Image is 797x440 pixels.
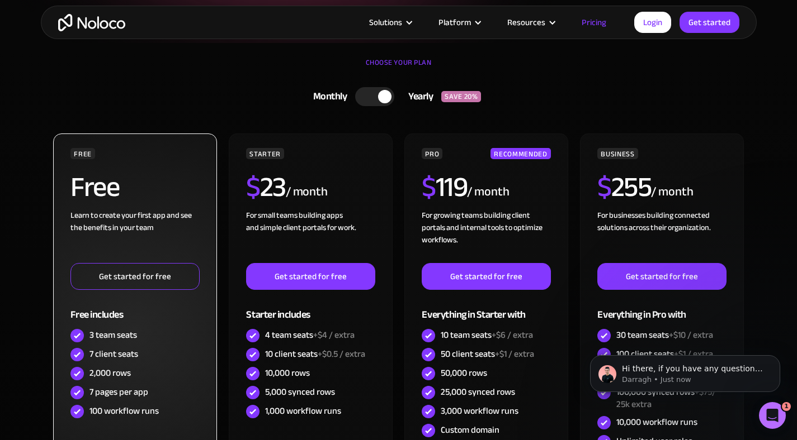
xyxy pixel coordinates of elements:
div: BUSINESS [597,148,638,159]
span: +$0.5 / extra [318,346,365,362]
div: 100 workflow runs [89,405,159,417]
div: / month [467,183,509,201]
div: 10 team seats [441,329,533,341]
div: Yearly [394,88,441,105]
div: Free includes [70,290,199,326]
div: / month [651,183,693,201]
div: SAVE 20% [441,91,481,102]
div: 1,000 workflow runs [265,405,341,417]
div: 100,000 synced rows [616,386,726,410]
div: Learn to create your first app and see the benefits in your team ‍ [70,209,199,263]
div: Starter includes [246,290,375,326]
div: 30 team seats [616,329,713,341]
div: For small teams building apps and simple client portals for work. ‍ [246,209,375,263]
div: 10,000 rows [265,367,310,379]
span: $ [246,161,260,213]
h2: 119 [422,173,467,201]
div: 50 client seats [441,348,534,360]
div: 50,000 rows [441,367,487,379]
div: 3 team seats [89,329,137,341]
span: +$4 / extra [313,327,355,343]
div: For businesses building connected solutions across their organization. ‍ [597,209,726,263]
span: 1 [782,402,791,411]
h2: 255 [597,173,651,201]
div: For growing teams building client portals and internal tools to optimize workflows. [422,209,550,263]
div: 25,000 synced rows [441,386,515,398]
span: +$10 / extra [669,327,713,343]
div: 5,000 synced rows [265,386,335,398]
div: FREE [70,148,95,159]
div: Custom domain [441,424,499,436]
div: 4 team seats [265,329,355,341]
a: Get started for free [422,263,550,290]
span: +$1 / extra [495,346,534,362]
div: Resources [507,15,545,30]
span: $ [597,161,611,213]
a: Get started for free [70,263,199,290]
div: 10,000 workflow runs [616,416,697,428]
div: 7 client seats [89,348,138,360]
a: Get started for free [246,263,375,290]
span: +$6 / extra [492,327,533,343]
div: RECOMMENDED [491,148,550,159]
h2: Free [70,173,119,201]
h2: 23 [246,173,286,201]
div: 7 pages per app [89,386,148,398]
div: Solutions [369,15,402,30]
iframe: Intercom notifications message [573,332,797,410]
div: Everything in Pro with [597,290,726,326]
a: Get started for free [597,263,726,290]
div: STARTER [246,148,284,159]
div: 3,000 workflow runs [441,405,518,417]
div: Solutions [355,15,425,30]
a: Get started [680,12,739,33]
div: Everything in Starter with [422,290,550,326]
div: 10 client seats [265,348,365,360]
div: Resources [493,15,568,30]
div: CHOOSE YOUR PLAN [52,54,746,82]
div: / month [286,183,328,201]
div: Platform [438,15,471,30]
div: Platform [425,15,493,30]
a: Pricing [568,15,620,30]
a: home [58,14,125,31]
div: Monthly [299,88,356,105]
span: $ [422,161,436,213]
div: 2,000 rows [89,367,131,379]
div: PRO [422,148,442,159]
iframe: Intercom live chat [759,402,786,429]
a: Login [634,12,671,33]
